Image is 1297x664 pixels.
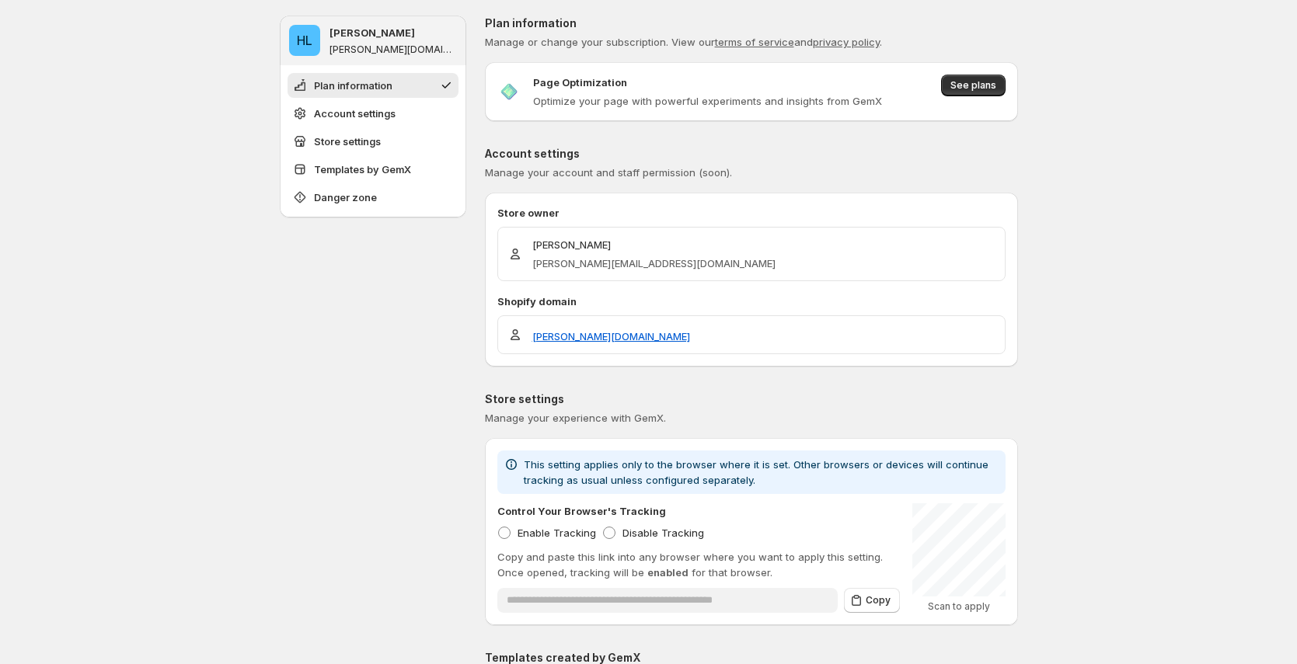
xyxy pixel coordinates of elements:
p: Optimize your page with powerful experiments and insights from GemX [533,93,882,109]
p: [PERSON_NAME] [329,25,415,40]
span: Store settings [314,134,381,149]
span: Manage your account and staff permission (soon). [485,166,732,179]
span: Disable Tracking [622,527,704,539]
button: Plan information [288,73,458,98]
button: Templates by GemX [288,157,458,182]
span: Danger zone [314,189,377,205]
p: [PERSON_NAME][DOMAIN_NAME] [329,43,457,56]
p: [PERSON_NAME] [532,237,776,252]
span: Templates by GemX [314,162,411,177]
span: Enable Tracking [518,527,596,539]
span: Plan information [314,78,392,93]
p: Plan information [485,16,1018,31]
span: Copy [866,594,891,607]
p: [PERSON_NAME][EMAIL_ADDRESS][DOMAIN_NAME] [532,256,776,271]
span: See plans [950,79,996,92]
span: Manage your experience with GemX. [485,412,666,424]
span: Account settings [314,106,396,121]
span: Manage or change your subscription. View our and . [485,36,882,48]
p: Control Your Browser's Tracking [497,503,666,519]
span: Hugh Le [289,25,320,56]
p: Account settings [485,146,1018,162]
a: terms of service [715,36,794,48]
span: enabled [647,566,689,579]
a: privacy policy [813,36,880,48]
p: Scan to apply [912,600,1006,613]
button: Copy [844,588,900,613]
text: HL [297,33,312,48]
button: See plans [941,75,1006,96]
p: Shopify domain [497,294,1006,309]
p: Page Optimization [533,75,627,90]
button: Danger zone [288,185,458,210]
img: Page Optimization [497,80,521,103]
a: [PERSON_NAME][DOMAIN_NAME] [532,329,690,344]
button: Store settings [288,129,458,154]
p: Store settings [485,391,1018,407]
p: Copy and paste this link into any browser where you want to apply this setting. Once opened, trac... [497,549,900,580]
button: Account settings [288,101,458,126]
p: Store owner [497,205,1006,221]
span: This setting applies only to the browser where it is set. Other browsers or devices will continue... [524,458,988,486]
